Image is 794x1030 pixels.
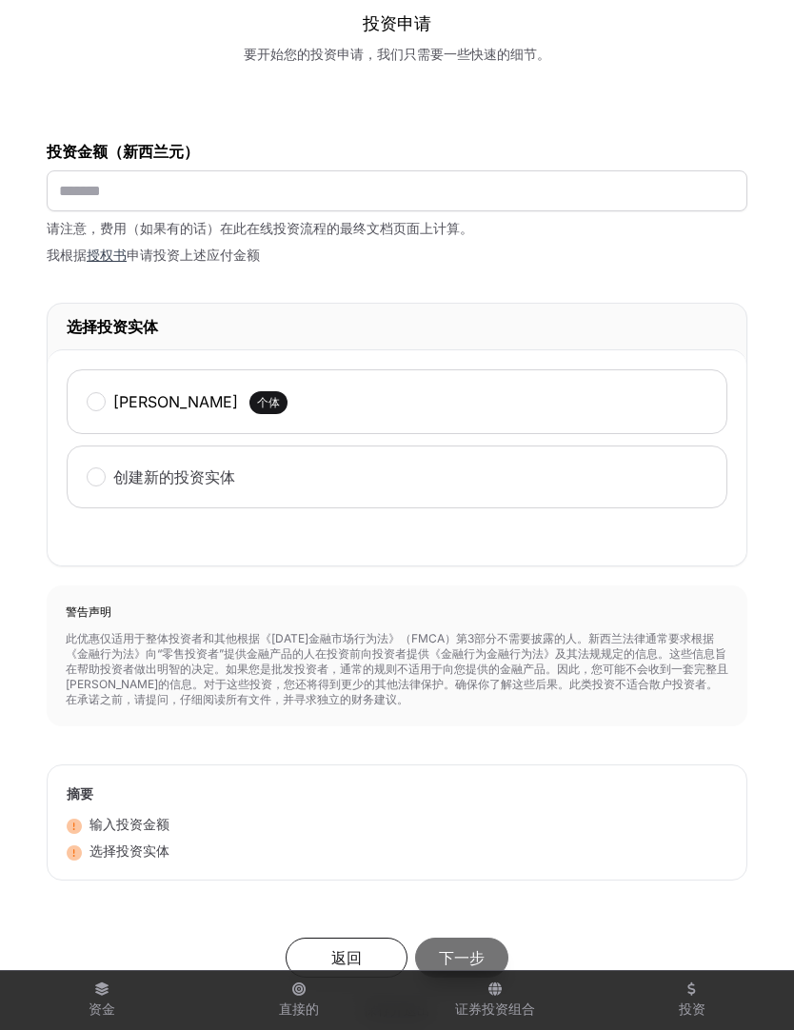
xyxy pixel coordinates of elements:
div: 输入投资金额 [67,815,169,834]
p: 此优惠仅适用于整体投资者和其他根据《[DATE]金融市场行为法》（FMCA）第3部分不需要披露的人。新西兰法律通常要求根据《金融行为法》向“零售投资者”提供金融产品的人在投资前向投资者提供《金融... [66,631,728,707]
iframe: 聊天小部件 [699,939,794,1030]
p: 我根据 申请投资上述应付金额 [47,246,747,265]
a: 证券投资组合 [405,975,586,1026]
div: 选择投资实体 [67,842,169,861]
span: 返回 [309,946,384,969]
button: 返回 [286,938,407,978]
label: 投资金额（新西兰元） [47,140,747,163]
h1: 投资申请 [363,10,431,37]
a: 资金 [11,975,193,1026]
h2: 摘要 [67,784,727,803]
label: 创建新的投资实体 [113,465,235,488]
div: 要开始您的投资申请，我们只需要一些快速的细节。 [244,45,550,64]
p: 请注意，费用（如果有的话）在此在线投资流程的最终文档页面上计算。 [47,219,747,238]
a: 授权书 [87,247,127,263]
h2: 警告声明 [66,604,728,620]
div: 聊天小组件 [699,939,794,1030]
span: 个体 [257,395,280,410]
h2: 选择投资实体 [67,315,727,338]
label: [PERSON_NAME] [113,390,238,413]
a: 直接的 [208,975,390,1026]
a: 投资 [602,975,784,1026]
